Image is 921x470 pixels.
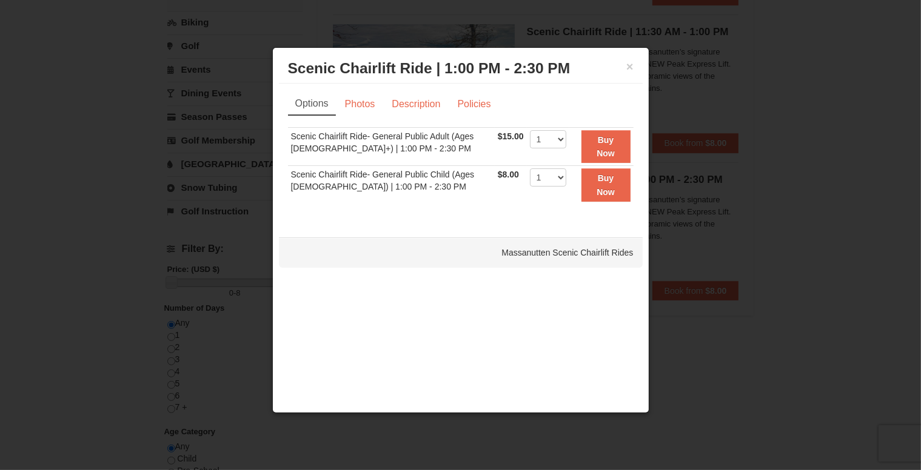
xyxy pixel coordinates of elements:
div: Massanutten Scenic Chairlift Rides [279,237,643,268]
a: Photos [337,93,383,116]
strong: Buy Now [597,173,615,196]
span: $8.00 [498,170,519,179]
button: × [626,61,634,73]
button: Buy Now [581,130,631,164]
button: Buy Now [581,168,631,202]
strong: Buy Now [597,135,615,158]
a: Options [288,93,336,116]
span: $15.00 [498,131,524,141]
a: Policies [449,93,498,116]
a: Description [384,93,448,116]
td: Scenic Chairlift Ride- General Public Child (Ages [DEMOGRAPHIC_DATA]) | 1:00 PM - 2:30 PM [288,166,495,204]
td: Scenic Chairlift Ride- General Public Adult (Ages [DEMOGRAPHIC_DATA]+) | 1:00 PM - 2:30 PM [288,127,495,166]
h3: Scenic Chairlift Ride | 1:00 PM - 2:30 PM [288,59,634,78]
